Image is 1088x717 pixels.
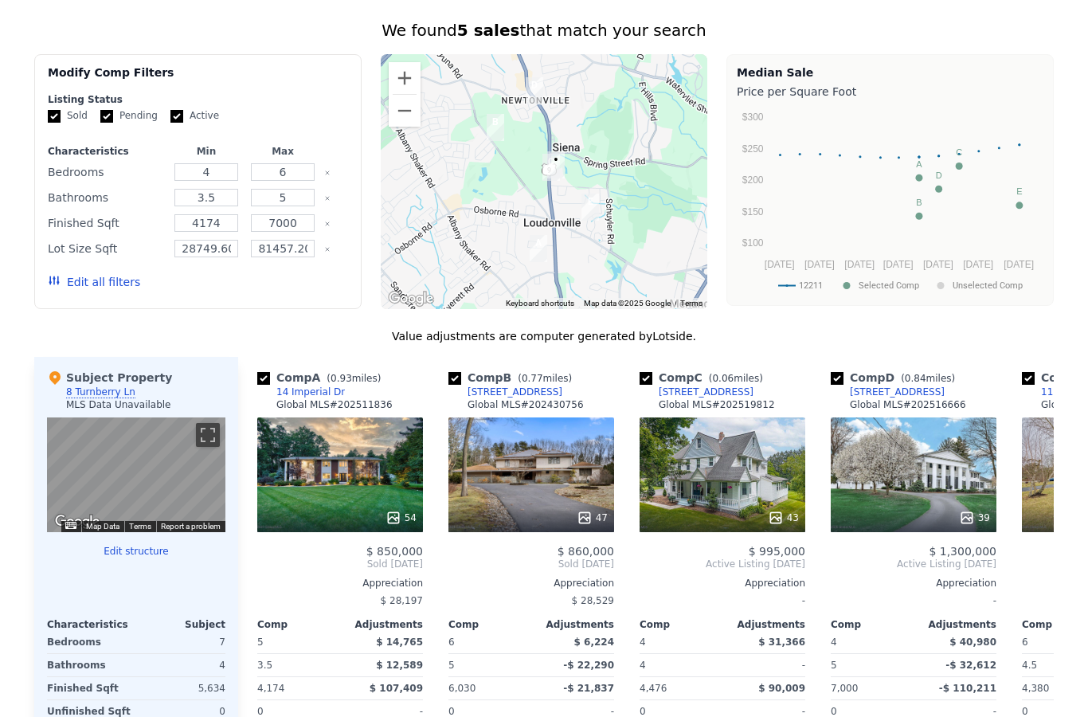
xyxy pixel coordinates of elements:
[883,259,914,270] text: [DATE]
[139,654,225,676] div: 4
[47,654,133,676] div: Bathrooms
[51,511,104,532] img: Google
[389,95,421,127] button: Zoom out
[742,143,764,155] text: $250
[749,545,805,558] span: $ 995,000
[276,386,345,398] div: 14 Imperial Dr
[385,288,437,309] img: Google
[100,110,113,123] input: Pending
[563,660,614,671] span: -$ 22,290
[47,545,225,558] button: Edit structure
[1022,637,1028,648] span: 6
[577,510,608,526] div: 47
[47,631,133,653] div: Bedrooms
[1022,706,1028,717] span: 0
[659,386,753,398] div: [STREET_ADDRESS]
[324,221,331,227] button: Clear
[1004,259,1034,270] text: [DATE]
[340,618,423,631] div: Adjustments
[844,259,875,270] text: [DATE]
[257,370,387,386] div: Comp A
[640,654,719,676] div: 4
[48,110,61,123] input: Sold
[248,145,318,158] div: Max
[959,510,990,526] div: 39
[640,386,753,398] a: [STREET_ADDRESS]
[324,170,331,176] button: Clear
[536,147,566,187] div: 479 Loudon Rd
[257,706,264,717] span: 0
[949,637,996,648] span: $ 40,980
[47,417,225,532] div: Street View
[257,558,423,570] span: Sold [DATE]
[257,654,337,676] div: 3.5
[640,618,722,631] div: Comp
[831,590,996,612] div: -
[370,683,423,694] span: $ 107,409
[257,683,284,694] span: 4,174
[640,558,805,570] span: Active Listing [DATE]
[65,522,76,529] button: Keyboard shortcuts
[742,237,764,249] text: $100
[831,683,858,694] span: 7,000
[831,558,996,570] span: Active Listing [DATE]
[448,637,455,648] span: 6
[563,683,614,694] span: -$ 21,837
[572,595,614,606] span: $ 28,529
[257,577,423,590] div: Appreciation
[48,161,165,183] div: Bedrooms
[48,93,348,106] div: Listing Status
[956,147,962,157] text: C
[768,510,799,526] div: 43
[541,145,571,185] div: 8 Turnberry Ln
[196,423,220,447] button: Toggle fullscreen view
[448,706,455,717] span: 0
[1022,683,1049,694] span: 4,380
[448,386,562,398] a: [STREET_ADDRESS]
[385,288,437,309] a: Open this area in Google Maps (opens a new window)
[640,637,646,648] span: 4
[929,545,996,558] span: $ 1,300,000
[47,618,136,631] div: Characteristics
[381,595,423,606] span: $ 28,197
[939,683,996,694] span: -$ 110,211
[324,195,331,202] button: Clear
[831,654,910,676] div: 5
[448,558,614,570] span: Sold [DATE]
[640,706,646,717] span: 0
[737,103,1043,302] div: A chart.
[640,683,667,694] span: 4,476
[914,618,996,631] div: Adjustments
[468,386,562,398] div: [STREET_ADDRESS]
[366,545,423,558] span: $ 850,000
[726,654,805,676] div: -
[831,706,837,717] span: 0
[86,521,119,532] button: Map Data
[640,590,805,612] div: -
[257,386,345,398] a: 14 Imperial Dr
[523,229,554,268] div: 14 Imperial Dr
[531,618,614,631] div: Adjustments
[916,198,922,207] text: B
[894,373,961,384] span: ( miles)
[34,328,1054,344] div: Value adjustments are computer generated by Lotside .
[376,637,423,648] span: $ 14,765
[320,373,387,384] span: ( miles)
[257,637,264,648] span: 5
[659,398,775,411] div: Global MLS # 202519812
[804,259,835,270] text: [DATE]
[170,110,183,123] input: Active
[831,577,996,590] div: Appreciation
[448,654,528,676] div: 5
[522,373,543,384] span: 0.77
[742,206,764,217] text: $150
[448,370,578,386] div: Comp B
[48,145,165,158] div: Characteristics
[48,109,88,123] label: Sold
[457,21,520,40] strong: 5 sales
[448,577,614,590] div: Appreciation
[640,577,805,590] div: Appreciation
[136,618,225,631] div: Subject
[742,174,764,186] text: $200
[276,398,393,411] div: Global MLS # 202511836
